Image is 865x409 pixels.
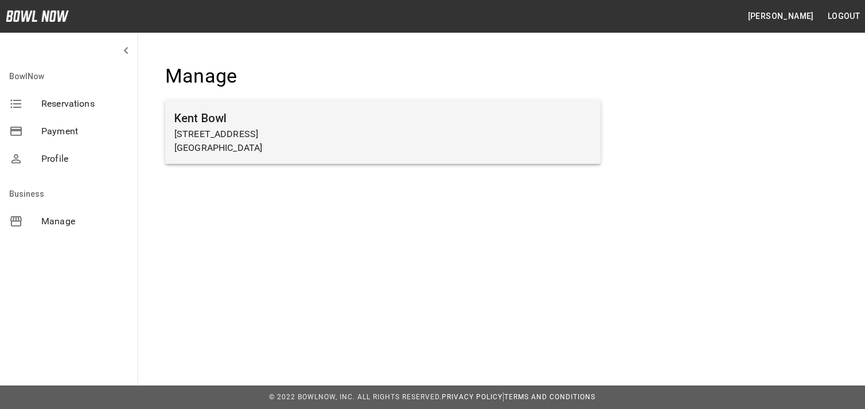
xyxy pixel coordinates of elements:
[442,393,502,401] a: Privacy Policy
[505,393,596,401] a: Terms and Conditions
[174,141,592,155] p: [GEOGRAPHIC_DATA]
[174,109,592,127] h6: Kent Bowl
[174,127,592,141] p: [STREET_ADDRESS]
[165,64,601,88] h4: Manage
[41,124,128,138] span: Payment
[41,97,128,111] span: Reservations
[41,215,128,228] span: Manage
[824,6,865,27] button: Logout
[6,10,69,22] img: logo
[41,152,128,166] span: Profile
[269,393,442,401] span: © 2022 BowlNow, Inc. All Rights Reserved.
[743,6,819,27] button: [PERSON_NAME]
